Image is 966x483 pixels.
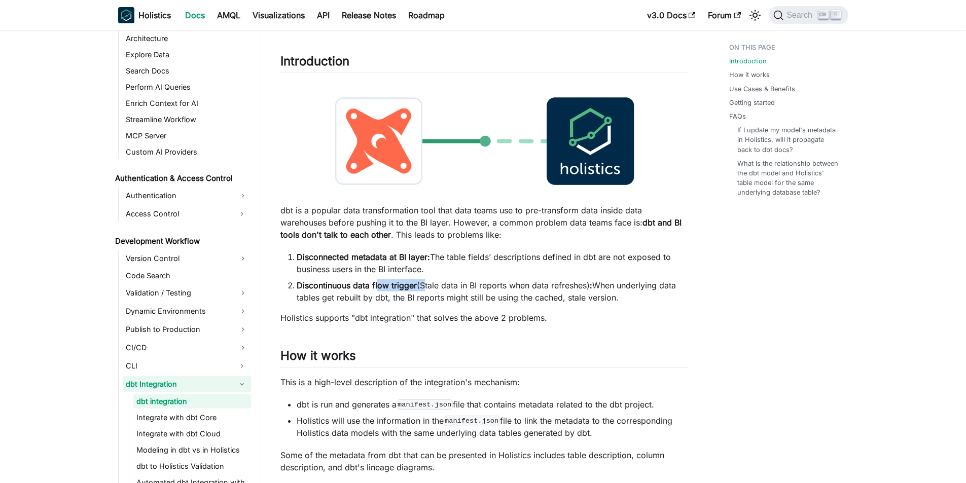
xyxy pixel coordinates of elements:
[123,64,251,78] a: Search Docs
[280,348,689,367] h2: How it works
[246,7,311,23] a: Visualizations
[233,206,251,222] button: Expand sidebar category 'Access Control'
[108,30,260,483] nav: Docs sidebar
[123,96,251,110] a: Enrich Context for AI
[297,252,430,262] strong: Disconnected metadata at BI layer:
[123,285,251,301] a: Validation / Testing
[123,188,251,204] a: Authentication
[297,415,689,439] li: Holistics will use the information in the file to link the metadata to the corresponding Holistic...
[280,204,689,241] p: dbt is a popular data transformation tool that data teams use to pre-transform data inside data w...
[123,250,251,267] a: Version Control
[133,459,251,473] a: dbt to Holistics Validation
[123,376,233,392] a: dbt Integration
[297,279,689,304] li: (Stale data in BI reports when data refreshes) When underlying data tables get rebuilt by dbt, th...
[641,7,702,23] a: v3.0 Docs
[118,7,171,23] a: HolisticsHolistics
[123,358,233,374] a: CLI
[831,10,841,19] kbd: K
[123,80,251,94] a: Perform AI Queries
[280,81,689,201] img: dbt-to-holistics
[123,303,251,319] a: Dynamic Environments
[112,234,251,248] a: Development Workflow
[783,11,818,20] span: Search
[769,6,848,24] button: Search (Ctrl+K)
[123,113,251,127] a: Streamline Workflow
[179,7,211,23] a: Docs
[133,427,251,441] a: Integrate with dbt Cloud
[590,280,592,290] strong: :
[280,449,689,473] p: Some of the metadata from dbt that can be presented in Holistics includes table description, colu...
[311,7,336,23] a: API
[702,7,747,23] a: Forum
[297,398,689,411] li: dbt is run and generates a file that contains metadata related to the dbt project.
[112,171,251,185] a: Authentication & Access Control
[123,340,251,356] a: CI/CD
[118,7,134,23] img: Holistics
[280,312,689,324] p: Holistics supports "dbt integration" that solves the above 2 problems.
[133,394,251,408] a: dbt integration
[280,54,689,73] h2: Introduction
[233,358,251,374] button: Expand sidebar category 'CLI'
[747,7,763,23] button: Switch between dark and light mode (currently light mode)
[123,321,251,338] a: Publish to Production
[123,269,251,283] a: Code Search
[444,416,500,426] code: manifest.json
[737,159,838,198] a: What is the relationship between the dbt model and Holistics' table model for the same underlying...
[280,376,689,388] p: This is a high-level description of the integration's mechanism:
[729,112,746,121] a: FAQs
[397,399,453,410] code: manifest.json
[336,7,402,23] a: Release Notes
[402,7,451,23] a: Roadmap
[233,376,251,392] button: Collapse sidebar category 'dbt Integration'
[138,9,171,21] b: Holistics
[123,31,251,46] a: Architecture
[123,206,233,222] a: Access Control
[729,98,775,107] a: Getting started
[729,56,767,66] a: Introduction
[133,411,251,425] a: Integrate with dbt Core
[211,7,246,23] a: AMQL
[123,129,251,143] a: MCP Server
[133,443,251,457] a: Modeling in dbt vs in Holistics
[737,125,838,155] a: If I update my model's metadata in Holistics, will it propagate back to dbt docs?
[729,70,770,80] a: How it works
[123,48,251,62] a: Explore Data
[297,280,417,290] strong: Discontinuous data flow trigger
[729,84,795,94] a: Use Cases & Benefits
[297,251,689,275] li: The table fields’ descriptions defined in dbt are not exposed to business users in the BI interface.
[123,145,251,159] a: Custom AI Providers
